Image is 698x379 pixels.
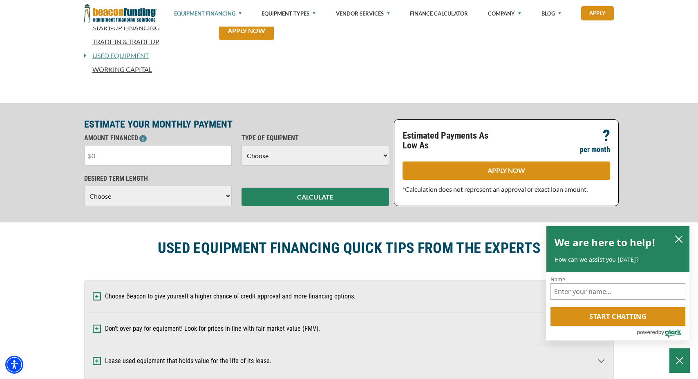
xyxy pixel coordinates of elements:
a: APPLY NOW [219,22,274,40]
a: Trade In & Trade Up [84,37,209,47]
a: APPLY NOW [403,161,610,180]
p: AMOUNT FINANCED [84,133,232,143]
p: ESTIMATE YOUR MONTHLY PAYMENT [84,119,389,129]
button: close chatbox [672,233,685,244]
span: *Calculation does not represent an approval or exact loan amount. [403,185,588,193]
img: Expand and Collapse Icon [93,325,101,333]
a: Working Capital [84,65,209,74]
h2: USED EQUIPMENT FINANCING QUICK TIPS FROM THE EXPERTS [158,239,541,258]
img: Expand and Collapse Icon [93,292,101,301]
p: Estimated Payments As Low As [403,131,501,150]
button: Start chatting [550,307,685,326]
p: ? [603,131,610,141]
a: Used Equipment [86,51,149,61]
div: olark chatbox [546,226,690,341]
button: Don't over pay for equipment! Look for prices in line with fair market value (FMV). [85,313,613,345]
label: Name [550,276,685,282]
img: Expand and Collapse Icon [93,357,101,365]
div: Accessibility Menu [5,356,23,374]
p: DESIRED TERM LENGTH [84,174,232,184]
button: CALCULATE [242,188,389,206]
button: Close Chatbox [669,348,690,373]
input: $0 [84,145,232,166]
input: Name [550,283,685,300]
button: Lease used equipment that holds value for the life of its lease. [85,345,613,377]
a: Start-Up Financing [84,23,209,33]
span: by [658,327,664,337]
button: Choose Beacon to give yourself a higher chance of credit approval and more financing options. [85,280,613,312]
a: Powered by Olark [637,326,689,340]
p: TYPE OF EQUIPMENT [242,133,389,143]
h2: We are here to help! [555,234,655,251]
p: per month [580,145,610,155]
span: powered [637,327,658,337]
p: How can we assist you [DATE]? [555,256,681,264]
a: Apply [581,6,614,20]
